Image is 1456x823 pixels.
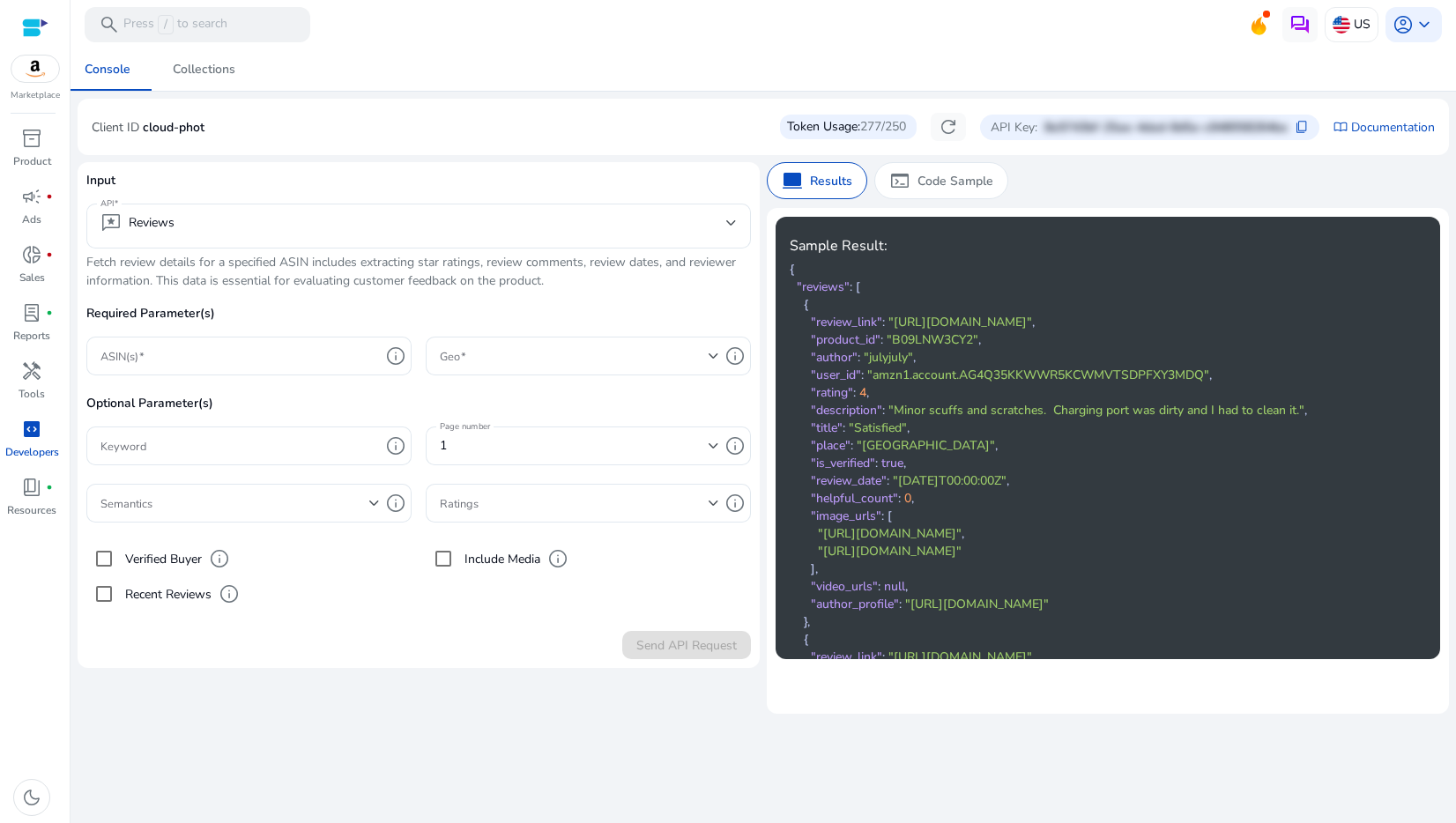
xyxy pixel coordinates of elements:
div: Reviews [100,212,175,234]
p: Optional Parameter(s) [86,394,751,426]
span: : [875,455,878,471]
span: [ [856,278,860,295]
span: search [99,14,120,35]
h4: Sample Result: [790,238,1398,255]
span: inventory_2 [21,128,42,149]
span: "video_urls" [811,578,878,595]
span: , [1007,472,1009,489]
p: Input [86,171,751,204]
span: , [815,560,818,577]
span: : [843,419,845,436]
span: { [790,261,794,278]
p: US [1354,9,1371,40]
span: , [866,384,869,401]
span: "rating" [811,384,853,401]
span: code_blocks [21,419,42,440]
span: 1 [440,437,447,454]
span: keyboard_arrow_down [1414,14,1435,35]
span: , [907,419,910,436]
span: / [158,15,174,34]
p: Fetch review details for a specified ASIN includes extracting star ratings, review comments, revi... [86,253,751,290]
a: Documentation [1351,118,1435,137]
span: terminal [889,170,910,191]
span: "[GEOGRAPHIC_DATA]" [857,437,995,454]
span: handyman [21,360,42,382]
span: "review_link" [811,649,882,665]
span: "author" [811,349,858,366]
p: Reports [13,328,50,344]
p: Marketplace [11,89,60,102]
span: { [804,631,808,648]
p: Tools [19,386,45,402]
div: Collections [173,63,235,76]
p: Developers [5,444,59,460]
span: 277/250 [860,118,906,136]
p: API Key: [991,118,1037,137]
span: account_circle [1393,14,1414,35]
span: fiber_manual_record [46,251,53,258]
div: Console [85,63,130,76]
span: : [881,508,884,524]
p: Resources [7,502,56,518]
span: info [724,435,746,456]
span: : [861,367,864,383]
span: "[URL][DOMAIN_NAME]" [818,543,962,560]
span: } [804,613,807,630]
span: "julyjuly" [864,349,913,366]
span: "is_verified" [811,455,875,471]
span: donut_small [21,244,42,265]
span: : [887,472,889,489]
p: Results [810,172,852,190]
div: Token Usage: [780,115,917,139]
span: , [905,578,908,595]
span: "amzn1.account.AG4Q35KKWWR5KCWMVTSDPFXY3MDQ" [867,367,1209,383]
span: , [1032,314,1035,330]
span: , [1209,367,1212,383]
span: info [385,493,406,514]
span: reviews [100,212,122,234]
span: , [911,490,914,507]
span: , [903,455,906,471]
span: "product_id" [811,331,880,348]
span: fiber_manual_record [46,484,53,491]
span: info [724,493,746,514]
span: "[URL][DOMAIN_NAME]" [905,596,1049,612]
span: : [858,349,860,366]
span: : [851,437,853,454]
span: , [1032,649,1035,665]
span: null [884,578,905,595]
span: "helpful_count" [811,490,898,507]
img: us.svg [1333,16,1350,33]
span: 4 [859,384,866,401]
label: Include Media [461,550,540,568]
p: Sales [19,270,45,285]
p: Required Parameter(s) [86,304,751,337]
span: fiber_manual_record [46,309,53,316]
span: refresh [938,116,959,137]
p: cloud-phot [143,118,204,137]
span: info [209,548,230,569]
span: "[URL][DOMAIN_NAME]" [888,314,1032,330]
span: 0 [904,490,911,507]
span: : [899,596,902,612]
span: content_copy [1295,120,1309,134]
span: , [995,437,998,454]
span: "user_id" [811,367,861,383]
mat-label: API [100,197,114,210]
span: "B09LNW3CY2" [887,331,978,348]
span: "[URL][DOMAIN_NAME]" [888,649,1032,665]
span: : [850,278,852,295]
span: campaign [21,186,42,207]
span: info [547,548,568,569]
span: [ [888,508,892,524]
span: info [385,435,406,456]
span: computer [782,170,803,191]
span: dark_mode [21,787,42,808]
span: "[URL][DOMAIN_NAME]" [818,525,962,542]
p: Client ID [92,118,139,137]
mat-label: Page number [440,420,491,433]
span: ] [811,560,815,577]
span: "author_profile" [811,596,899,612]
span: "title" [811,419,843,436]
span: "review_date" [811,472,887,489]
